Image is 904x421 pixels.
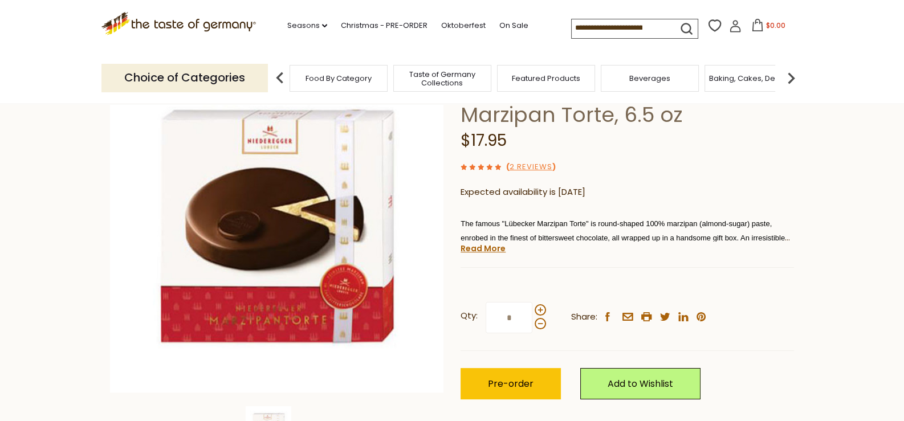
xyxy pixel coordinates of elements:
[461,219,790,285] span: The famous "Lübecker Marzipan Torte" is round-shaped 100% marzipan (almond-sugar) paste, enrobed ...
[580,368,701,399] a: Add to Wishlist
[571,310,597,324] span: Share:
[709,74,797,83] a: Baking, Cakes, Desserts
[397,70,488,87] a: Taste of Germany Collections
[341,19,427,32] a: Christmas - PRE-ORDER
[744,19,792,36] button: $0.00
[510,161,552,173] a: 2 Reviews
[461,243,506,254] a: Read More
[461,368,561,399] button: Pre-order
[287,19,327,32] a: Seasons
[441,19,486,32] a: Oktoberfest
[780,67,803,89] img: next arrow
[488,377,534,390] span: Pre-order
[506,161,556,172] span: ( )
[629,74,670,83] a: Beverages
[306,74,372,83] a: Food By Category
[766,21,785,30] span: $0.00
[101,64,268,92] p: Choice of Categories
[461,76,794,128] h1: Niederegger Gourmet Luebeck Marzipan Torte, 6.5 oz
[461,309,478,323] strong: Qty:
[512,74,580,83] a: Featured Products
[461,185,794,199] p: Expected availability is [DATE]
[499,19,528,32] a: On Sale
[110,59,443,393] img: Niederegger Luebecker Gourmet Marzipan Cake
[461,129,507,152] span: $17.95
[486,302,532,333] input: Qty:
[268,67,291,89] img: previous arrow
